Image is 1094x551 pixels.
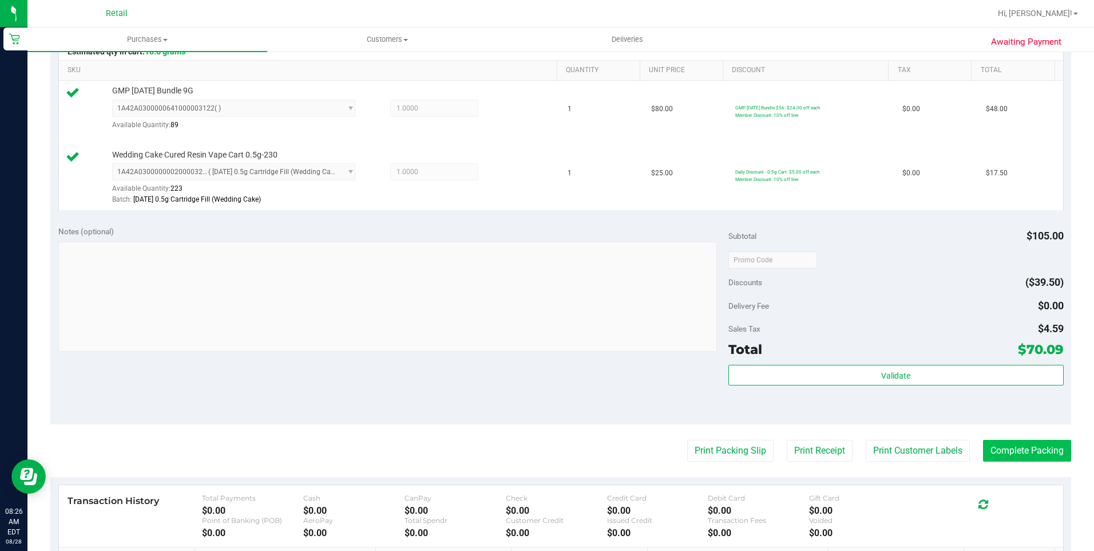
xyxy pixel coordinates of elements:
div: $0.00 [809,528,910,538]
span: Daily Discount - 0.5g Cart: $5.00 off each [735,169,819,175]
span: Member Discount: 10% off line [735,176,798,182]
p: 08:26 AM EDT [5,506,22,537]
div: Transaction Fees [708,516,809,525]
a: Unit Price [649,66,718,75]
span: 1 [568,168,572,179]
div: $0.00 [607,505,708,516]
span: $105.00 [1026,230,1064,242]
a: Discount [732,66,884,75]
div: $0.00 [303,528,405,538]
span: Batch: [112,195,132,203]
div: AeroPay [303,516,405,525]
div: $0.00 [202,528,303,538]
div: Available Quantity: [112,117,368,139]
span: Member Discount: 10% off line [735,112,798,118]
div: $0.00 [202,505,303,516]
div: Credit Card [607,494,708,502]
span: Discounts [728,272,762,293]
span: [DATE] 0.5g Cartridge Fill (Wedding Cake) [133,195,261,203]
div: $0.00 [303,505,405,516]
a: Deliveries [508,27,747,52]
span: Purchases [27,34,267,45]
a: Quantity [566,66,635,75]
span: 89 [171,121,179,129]
span: Total [728,341,762,357]
button: Print Customer Labels [866,440,970,462]
span: ($39.50) [1025,276,1064,288]
div: Total Payments [202,494,303,502]
a: Purchases [27,27,267,52]
div: $0.00 [708,528,809,538]
span: $0.00 [902,168,920,179]
div: $0.00 [708,505,809,516]
input: Promo Code [728,251,817,269]
button: Print Receipt [787,440,853,462]
span: Delivery Fee [728,301,769,310]
span: $0.00 [902,104,920,115]
span: Notes (optional) [58,227,114,236]
span: $70.09 [1018,341,1064,357]
span: 223 [171,184,183,192]
div: $0.00 [506,505,607,516]
span: $17.50 [986,168,1008,179]
iframe: Resource center [11,459,46,494]
div: $0.00 [405,505,506,516]
div: Voided [809,516,910,525]
a: Total [981,66,1050,75]
span: GMP [DATE] Bundle $56: $24.00 off each [735,105,820,111]
div: Gift Card [809,494,910,502]
div: Total Spendr [405,516,506,525]
span: Retail [106,9,128,18]
div: CanPay [405,494,506,502]
div: $0.00 [809,505,910,516]
button: Complete Packing [983,440,1071,462]
div: Debit Card [708,494,809,502]
a: SKU [68,66,552,75]
span: $48.00 [986,104,1008,115]
p: 08/28 [5,537,22,546]
span: $4.59 [1038,322,1064,334]
span: $25.00 [651,168,673,179]
span: $0.00 [1038,300,1064,312]
div: Cash [303,494,405,502]
div: Point of Banking (POB) [202,516,303,525]
span: Sales Tax [728,324,760,333]
a: Tax [898,66,967,75]
span: Subtotal [728,231,756,241]
span: Customers [268,34,506,45]
span: 1 [568,104,572,115]
button: Validate [728,365,1064,385]
span: Hi, [PERSON_NAME]! [998,9,1072,18]
div: $0.00 [506,528,607,538]
div: Issued Credit [607,516,708,525]
div: Available Quantity: [112,180,368,203]
inline-svg: Retail [9,33,20,45]
div: Customer Credit [506,516,607,525]
span: Awaiting Payment [991,36,1061,49]
span: Deliveries [596,34,659,45]
a: Customers [267,27,507,52]
button: Print Packing Slip [687,440,774,462]
span: GMP [DATE] Bundle 9G [112,85,193,96]
span: Validate [881,371,910,380]
div: $0.00 [607,528,708,538]
div: Check [506,494,607,502]
div: $0.00 [405,528,506,538]
span: $80.00 [651,104,673,115]
span: Wedding Cake Cured Resin Vape Cart 0.5g-230 [112,149,278,160]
